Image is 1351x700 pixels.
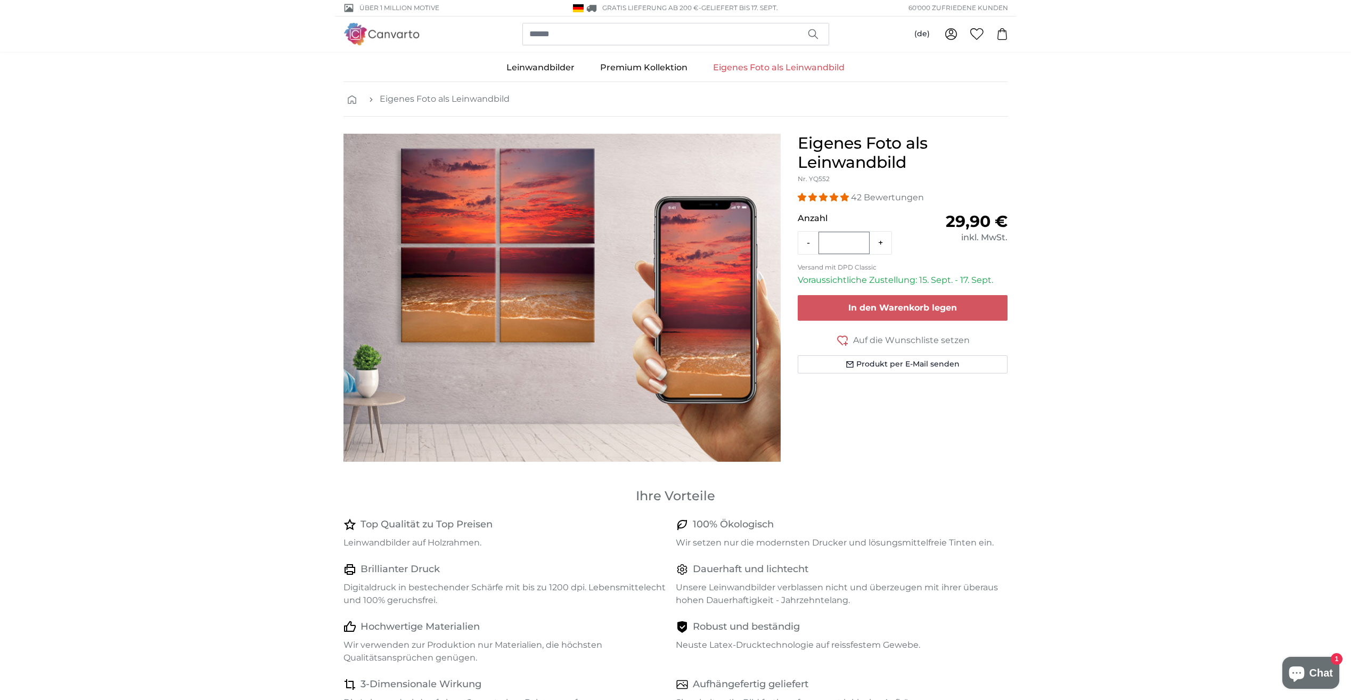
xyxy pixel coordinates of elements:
[798,232,818,254] button: -
[798,333,1008,347] button: Auf die Wunschliste setzen
[343,639,667,664] p: Wir verwenden zur Produktion nur Materialien, die höchsten Qualitätsansprüchen genügen.
[361,562,440,577] h4: Brillianter Druck
[361,620,480,634] h4: Hochwertige Materialien
[851,192,924,202] span: 42 Bewertungen
[798,295,1008,321] button: In den Warenkorb legen
[798,274,1008,287] p: Voraussichtliche Zustellung: 15. Sept. - 17. Sept.
[693,677,808,692] h4: Aufhängefertig geliefert
[700,54,857,82] a: Eigenes Foto als Leinwandbild
[676,581,1000,607] p: Unsere Leinwandbilder verblassen nicht und überzeugen mit ihrer überaus hohen Dauerhaftigkeit - J...
[361,677,481,692] h4: 3-Dimensionale Wirkung
[602,4,699,12] span: GRATIS Lieferung ab 200 €
[908,3,1008,13] span: 60'000 ZUFRIEDENE KUNDEN
[494,54,587,82] a: Leinwandbilder
[693,517,774,532] h4: 100% Ökologisch
[798,175,830,183] span: Nr. YQ552
[798,355,1008,373] button: Produkt per E-Mail senden
[798,212,903,225] p: Anzahl
[798,263,1008,272] p: Versand mit DPD Classic
[343,487,1008,504] h3: Ihre Vorteile
[676,536,1000,549] p: Wir setzen nur die modernsten Drucker und lösungsmittelfreie Tinten ein.
[359,3,439,13] span: Über 1 Million Motive
[798,192,851,202] span: 4.98 stars
[343,134,781,462] img: personalised-canvas-print
[676,639,1000,652] p: Neuste Latex-Drucktechnologie auf reissfestem Gewebe.
[343,134,781,462] div: 1 of 1
[693,562,808,577] h4: Dauerhaft und lichtecht
[903,231,1008,244] div: inkl. MwSt.
[693,620,800,634] h4: Robust und beständig
[701,4,778,12] span: Geliefert bis 17. Sept.
[343,581,667,607] p: Digitaldruck in bestechender Schärfe mit bis zu 1200 dpi. Lebensmittelecht und 100% geruchsfrei.
[587,54,700,82] a: Premium Kollektion
[361,517,493,532] h4: Top Qualität zu Top Preisen
[343,536,667,549] p: Leinwandbilder auf Holzrahmen.
[380,93,510,105] a: Eigenes Foto als Leinwandbild
[870,232,891,254] button: +
[906,25,938,44] button: (de)
[1279,657,1342,691] inbox-online-store-chat: Onlineshop-Chat von Shopify
[946,211,1008,231] span: 29,90 €
[343,23,420,45] img: Canvarto
[848,303,957,313] span: In den Warenkorb legen
[573,4,584,12] img: Deutschland
[343,82,1008,117] nav: breadcrumbs
[699,4,778,12] span: -
[798,134,1008,172] h1: Eigenes Foto als Leinwandbild
[853,334,970,347] span: Auf die Wunschliste setzen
